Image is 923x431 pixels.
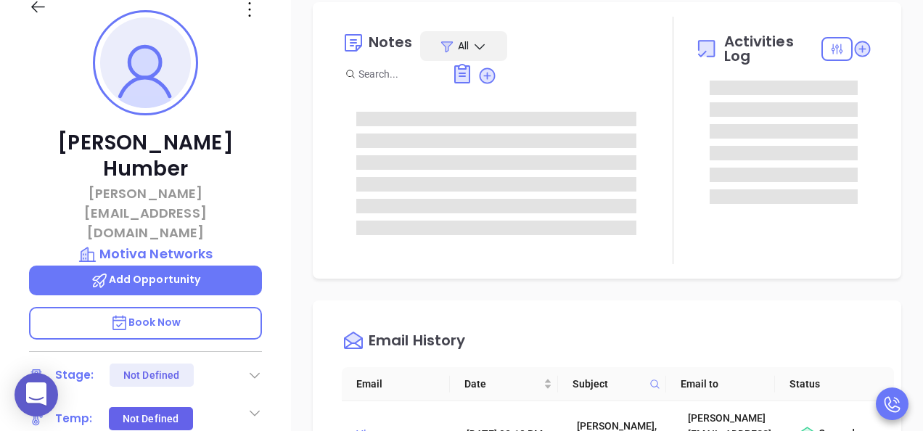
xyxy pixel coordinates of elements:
th: Email [342,367,450,401]
th: Email to [666,367,774,401]
div: Email History [369,333,465,353]
div: Temp: [55,408,93,430]
span: Date [464,376,541,392]
p: [PERSON_NAME] Humber [29,130,262,182]
img: profile-user [100,17,191,108]
th: Date [450,367,558,401]
input: Search... [358,66,435,82]
span: All [458,38,469,53]
p: [PERSON_NAME][EMAIL_ADDRESS][DOMAIN_NAME] [29,184,262,242]
div: Not Defined [123,364,179,387]
div: Stage: [55,364,94,386]
th: Status [775,367,883,401]
span: Book Now [110,315,181,329]
a: Motiva Networks [29,244,262,264]
span: Subject [573,376,644,392]
div: Notes [369,35,413,49]
div: Not Defined [123,407,179,430]
span: Activities Log [724,34,821,63]
span: Add Opportunity [91,272,201,287]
